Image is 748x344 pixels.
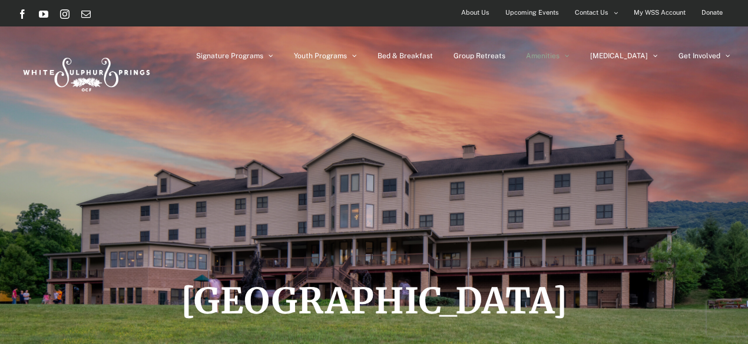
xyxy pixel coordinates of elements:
span: Contact Us [575,4,608,21]
span: About Us [461,4,489,21]
a: Group Retreats [454,26,505,85]
span: [GEOGRAPHIC_DATA] [181,279,568,323]
a: Bed & Breakfast [378,26,433,85]
span: My WSS Account [634,4,686,21]
span: Group Retreats [454,52,505,59]
a: Email [81,9,91,19]
img: White Sulphur Springs Logo [18,45,153,100]
a: Amenities [526,26,570,85]
span: [MEDICAL_DATA] [590,52,648,59]
a: Facebook [18,9,27,19]
span: Upcoming Events [505,4,559,21]
span: Amenities [526,52,560,59]
span: Youth Programs [294,52,347,59]
nav: Main Menu [196,26,730,85]
a: Instagram [60,9,69,19]
a: Get Involved [679,26,730,85]
a: Youth Programs [294,26,357,85]
a: Signature Programs [196,26,273,85]
span: Donate [701,4,723,21]
span: Get Involved [679,52,720,59]
a: YouTube [39,9,48,19]
a: [MEDICAL_DATA] [590,26,658,85]
span: Bed & Breakfast [378,52,433,59]
span: Signature Programs [196,52,263,59]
